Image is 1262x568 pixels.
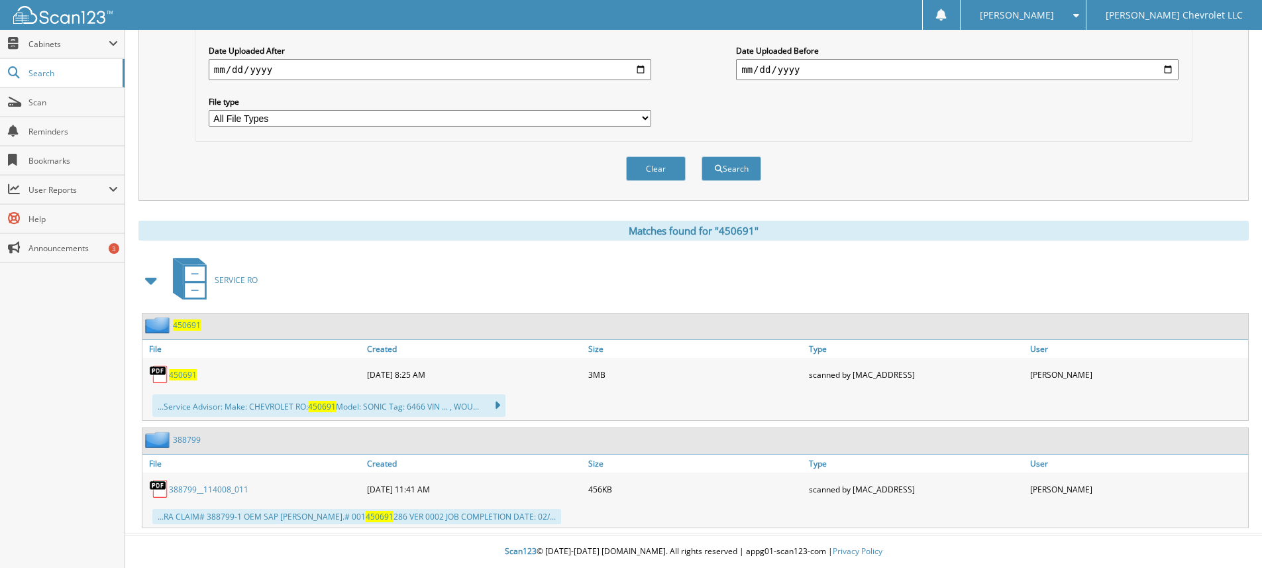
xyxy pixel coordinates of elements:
[1027,476,1248,502] div: [PERSON_NAME]
[364,340,585,358] a: Created
[364,455,585,473] a: Created
[215,274,258,286] span: SERVICE RO
[505,545,537,557] span: Scan123
[28,38,109,50] span: Cabinets
[736,45,1179,56] label: Date Uploaded Before
[209,96,651,107] label: File type
[585,476,806,502] div: 456KB
[1027,455,1248,473] a: User
[28,155,118,166] span: Bookmarks
[149,365,169,384] img: PDF.png
[308,401,336,412] span: 450691
[806,455,1027,473] a: Type
[585,361,806,388] div: 3MB
[145,431,173,448] img: folder2.png
[13,6,113,24] img: scan123-logo-white.svg
[585,455,806,473] a: Size
[149,479,169,499] img: PDF.png
[28,97,118,108] span: Scan
[209,59,651,80] input: start
[28,184,109,196] span: User Reports
[173,319,201,331] a: 450691
[806,476,1027,502] div: scanned by [MAC_ADDRESS]
[364,361,585,388] div: [DATE] 8:25 AM
[366,511,394,522] span: 450691
[806,361,1027,388] div: scanned by [MAC_ADDRESS]
[125,536,1262,568] div: © [DATE]-[DATE] [DOMAIN_NAME]. All rights reserved | appg01-scan123-com |
[833,545,882,557] a: Privacy Policy
[1027,361,1248,388] div: [PERSON_NAME]
[142,340,364,358] a: File
[145,317,173,333] img: folder2.png
[364,476,585,502] div: [DATE] 11:41 AM
[28,126,118,137] span: Reminders
[702,156,761,181] button: Search
[980,11,1054,19] span: [PERSON_NAME]
[1027,340,1248,358] a: User
[626,156,686,181] button: Clear
[173,434,201,445] a: 388799
[109,243,119,254] div: 3
[169,484,248,495] a: 388799__114008_011
[28,213,118,225] span: Help
[138,221,1249,241] div: Matches found for "450691"
[142,455,364,473] a: File
[165,254,258,306] a: SERVICE RO
[152,394,505,417] div: ...Service Advisor: Make: CHEVROLET RO: Model: SONIC Tag: 6466 VIN ... , WOU...
[169,369,197,380] a: 450691
[736,59,1179,80] input: end
[806,340,1027,358] a: Type
[585,340,806,358] a: Size
[152,509,561,524] div: ...RA CLAIM# 388799-1 OEM SAP [PERSON_NAME].# 001 286 VER 0002 JOB COMPLETION DATE: 02/...
[209,45,651,56] label: Date Uploaded After
[28,243,118,254] span: Announcements
[28,68,116,79] span: Search
[1106,11,1243,19] span: [PERSON_NAME] Chevrolet LLC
